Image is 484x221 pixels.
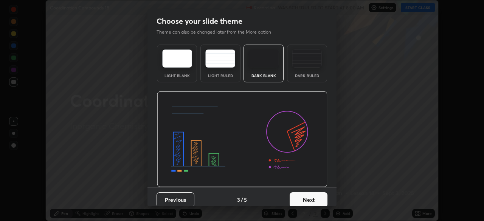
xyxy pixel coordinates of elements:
img: darkThemeBanner.d06ce4a2.svg [157,91,327,187]
h4: / [241,196,243,204]
div: Dark Ruled [292,74,322,77]
h4: 3 [237,196,240,204]
div: Light Blank [162,74,192,77]
h2: Choose your slide theme [157,16,242,26]
img: darkRuledTheme.de295e13.svg [292,49,322,68]
img: darkTheme.f0cc69e5.svg [249,49,279,68]
p: Theme can also be changed later from the More option [157,29,279,36]
h4: 5 [244,196,247,204]
img: lightRuledTheme.5fabf969.svg [205,49,235,68]
button: Next [290,192,327,207]
img: lightTheme.e5ed3b09.svg [162,49,192,68]
div: Dark Blank [248,74,279,77]
div: Light Ruled [205,74,236,77]
button: Previous [157,192,194,207]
